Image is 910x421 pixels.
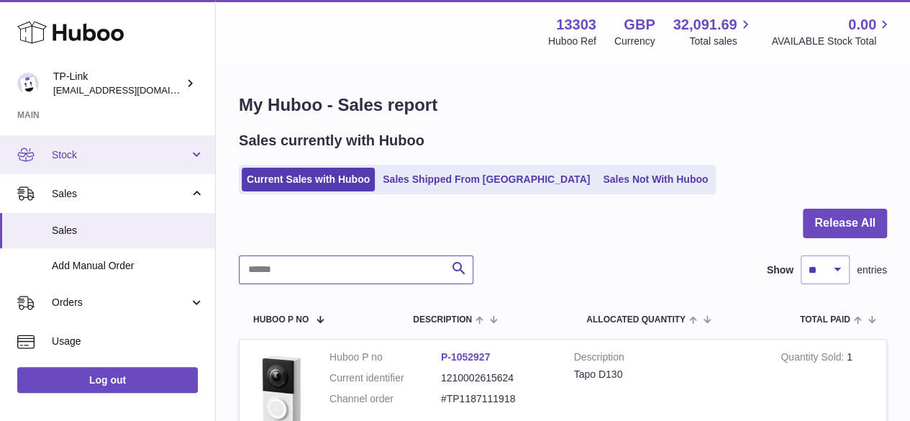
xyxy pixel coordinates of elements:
[441,351,491,363] a: P-1052927
[614,35,655,48] div: Currency
[441,392,552,406] dd: #TP1187111918
[803,209,887,238] button: Release All
[52,259,204,273] span: Add Manual Order
[413,315,472,325] span: Description
[17,367,198,393] a: Log out
[378,168,595,191] a: Sales Shipped From [GEOGRAPHIC_DATA]
[848,15,876,35] span: 0.00
[857,263,887,277] span: entries
[556,15,596,35] strong: 13303
[53,70,183,97] div: TP-Link
[574,350,760,368] strong: Description
[673,15,753,48] a: 32,091.69 Total sales
[52,296,189,309] span: Orders
[52,187,189,201] span: Sales
[771,15,893,48] a: 0.00 AVAILABLE Stock Total
[329,371,441,385] dt: Current identifier
[441,371,552,385] dd: 1210002615624
[52,148,189,162] span: Stock
[548,35,596,48] div: Huboo Ref
[52,224,204,237] span: Sales
[598,168,713,191] a: Sales Not With Huboo
[242,168,375,191] a: Current Sales with Huboo
[673,15,737,35] span: 32,091.69
[329,392,441,406] dt: Channel order
[17,73,39,94] img: internalAdmin-13303@internal.huboo.com
[53,84,211,96] span: [EMAIL_ADDRESS][DOMAIN_NAME]
[689,35,753,48] span: Total sales
[574,368,760,381] div: Tapo D130
[253,315,309,325] span: Huboo P no
[800,315,850,325] span: Total paid
[239,94,887,117] h1: My Huboo - Sales report
[781,351,847,366] strong: Quantity Sold
[329,350,441,364] dt: Huboo P no
[52,335,204,348] span: Usage
[771,35,893,48] span: AVAILABLE Stock Total
[239,131,424,150] h2: Sales currently with Huboo
[586,315,686,325] span: ALLOCATED Quantity
[624,15,655,35] strong: GBP
[767,263,793,277] label: Show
